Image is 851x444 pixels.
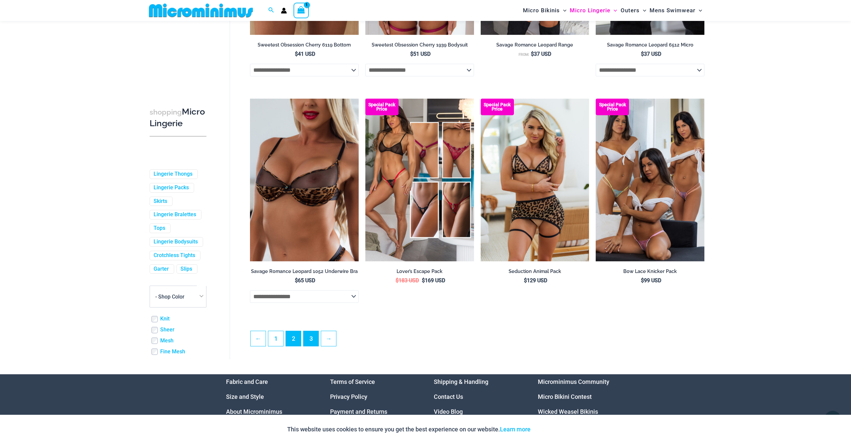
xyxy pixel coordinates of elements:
[226,378,268,385] a: Fabric and Care
[330,378,375,385] a: Terms of Service
[434,408,463,415] a: Video Blog
[422,277,445,284] bdi: 169 USD
[304,331,318,346] a: Page 3
[481,99,589,261] a: Seduction Animal 1034 Bra 6034 Thong 5019 Skirt 02 Seduction Animal 1034 Bra 6034 Thong 5019 Skir...
[226,393,264,400] a: Size and Style
[268,6,274,15] a: Search icon link
[155,294,184,300] span: - Shop Color
[641,51,661,57] bdi: 37 USD
[154,265,169,272] a: Garter
[596,99,704,261] a: Bow Lace Knicker Pack Bow Lace Mint Multi 601 Thong 03Bow Lace Mint Multi 601 Thong 03
[365,103,399,111] b: Special Pack Price
[251,331,266,346] a: ←
[286,331,301,346] span: Page 2
[538,374,625,419] aside: Footer Widget 4
[640,2,646,19] span: Menu Toggle
[524,277,547,284] bdi: 129 USD
[520,1,705,20] nav: Site Navigation
[150,106,206,129] h3: Micro Lingerie
[596,268,704,275] h2: Bow Lace Knicker Pack
[434,374,521,419] aside: Footer Widget 3
[154,238,198,245] a: Lingerie Bodysuits
[481,268,589,275] h2: Seduction Animal Pack
[268,331,283,346] a: Page 1
[396,277,419,284] bdi: 183 USD
[365,42,474,48] h2: Sweetest Obsession Cherry 1939 Bodysuit
[434,393,463,400] a: Contact Us
[330,374,418,419] aside: Footer Widget 2
[154,171,192,178] a: Lingerie Thongs
[596,268,704,277] a: Bow Lace Knicker Pack
[250,99,359,261] a: Savage Romance Leopard 1052 Underwire Bra 01Savage Romance Leopard 1052 Underwire Bra 02Savage Ro...
[287,424,531,434] p: This website uses cookies to ensure you get the best experience on our website.
[538,393,592,400] a: Micro Bikini Contest
[160,315,170,322] a: Knit
[560,2,566,19] span: Menu Toggle
[434,378,488,385] a: Shipping & Handling
[250,331,704,350] nav: Product Pagination
[160,326,175,333] a: Sheer
[330,374,418,419] nav: Menu
[250,268,359,275] h2: Savage Romance Leopard 1052 Underwire Bra
[154,184,189,191] a: Lingerie Packs
[519,52,529,57] span: From:
[330,393,367,400] a: Privacy Policy
[365,99,474,261] img: Lovers Escape Pack
[250,42,359,50] a: Sweetest Obsession Cherry 6119 Bottom
[226,408,282,415] a: About Microminimus
[250,42,359,48] h2: Sweetest Obsession Cherry 6119 Bottom
[524,277,527,284] span: $
[596,42,704,48] h2: Savage Romance Leopard 6512 Micro
[365,268,474,275] h2: Lover’s Escape Pack
[621,2,640,19] span: Outers
[422,277,425,284] span: $
[596,42,704,50] a: Savage Romance Leopard 6512 Micro
[160,359,173,366] a: Strap
[481,103,514,111] b: Special Pack Price
[295,277,298,284] span: $
[330,408,387,415] a: Payment and Returns
[641,277,661,284] bdi: 99 USD
[181,265,192,272] a: Slips
[295,51,298,57] span: $
[481,42,589,48] h2: Savage Romance Leopard Range
[568,2,619,19] a: Micro LingerieMenu ToggleMenu Toggle
[538,408,598,415] a: Wicked Weasel Bikinis
[610,2,617,19] span: Menu Toggle
[150,286,206,308] span: - Shop Color
[226,374,313,419] aside: Footer Widget 1
[641,277,644,284] span: $
[538,378,609,385] a: Microminimus Community
[154,211,196,218] a: Lingerie Bralettes
[521,2,568,19] a: Micro BikinisMenu ToggleMenu Toggle
[538,374,625,419] nav: Menu
[481,268,589,277] a: Seduction Animal Pack
[226,374,313,419] nav: Menu
[570,2,610,19] span: Micro Lingerie
[365,99,474,261] a: Lovers Escape Pack Zoe Deep Red 689 Micro Thong 04Zoe Deep Red 689 Micro Thong 04
[410,51,413,57] span: $
[536,421,564,437] button: Accept
[619,2,648,19] a: OutersMenu ToggleMenu Toggle
[410,51,430,57] bdi: 51 USD
[294,3,309,18] a: View Shopping Cart, 1 items
[281,8,287,14] a: Account icon link
[154,252,195,259] a: Crotchless Tights
[150,108,182,116] span: shopping
[641,51,644,57] span: $
[650,2,695,19] span: Mens Swimwear
[500,426,531,433] a: Learn more
[434,374,521,419] nav: Menu
[481,42,589,50] a: Savage Romance Leopard Range
[523,2,560,19] span: Micro Bikinis
[481,99,589,261] img: Seduction Animal 1034 Bra 6034 Thong 5019 Skirt 02
[154,198,167,205] a: Skirts
[146,3,256,18] img: MM SHOP LOGO FLAT
[531,51,534,57] span: $
[160,348,185,355] a: Fine Mesh
[365,268,474,277] a: Lover’s Escape Pack
[596,103,629,111] b: Special Pack Price
[596,99,704,261] img: Bow Lace Knicker Pack
[396,277,399,284] span: $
